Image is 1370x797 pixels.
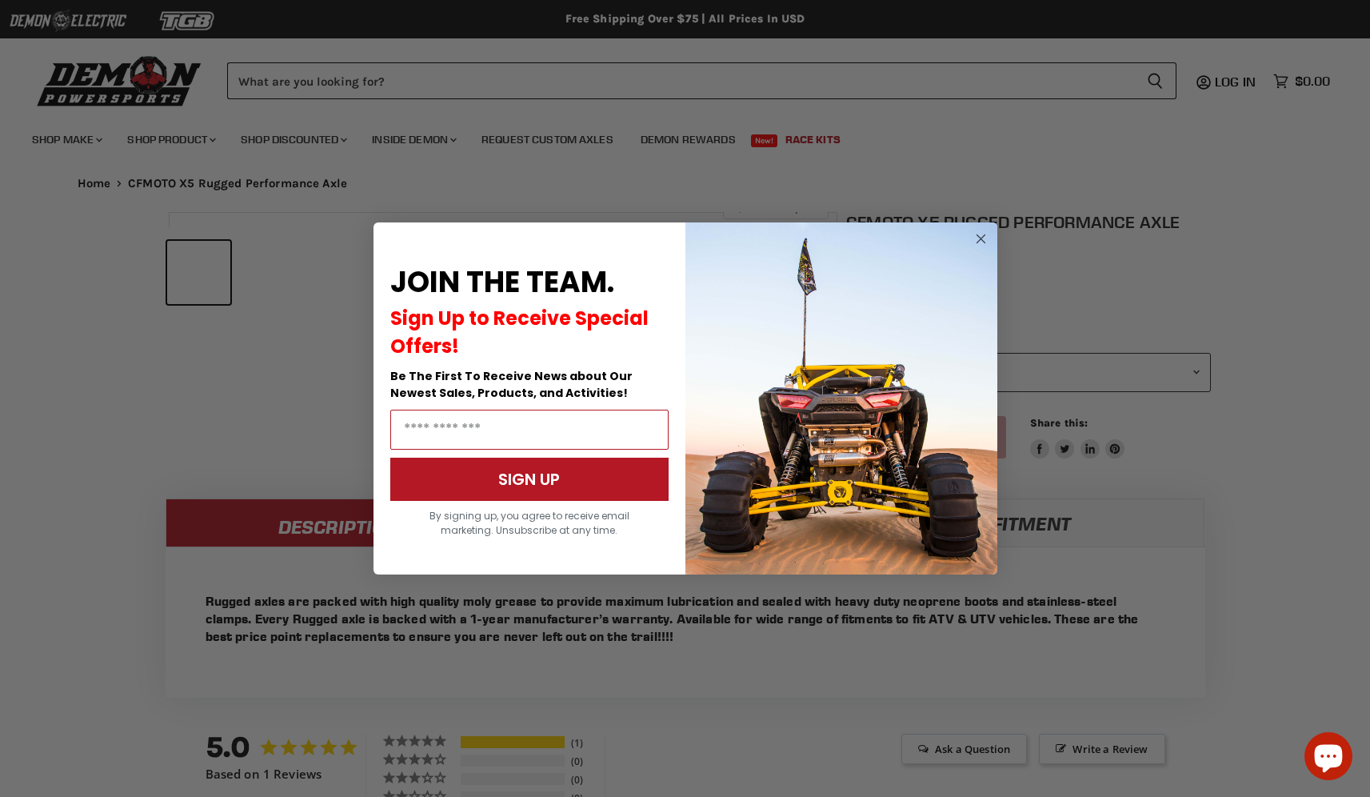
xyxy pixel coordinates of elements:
span: By signing up, you agree to receive email marketing. Unsubscribe at any time. [429,509,629,537]
input: Email Address [390,410,669,450]
inbox-online-store-chat: Shopify online store chat [1300,732,1357,784]
button: SIGN UP [390,458,669,501]
span: JOIN THE TEAM. [390,262,614,302]
img: a9095488-b6e7-41ba-879d-588abfab540b.jpeg [685,222,997,575]
span: Sign Up to Receive Special Offers! [390,305,649,359]
span: Be The First To Receive News about Our Newest Sales, Products, and Activities! [390,368,633,401]
button: Close dialog [971,229,991,249]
